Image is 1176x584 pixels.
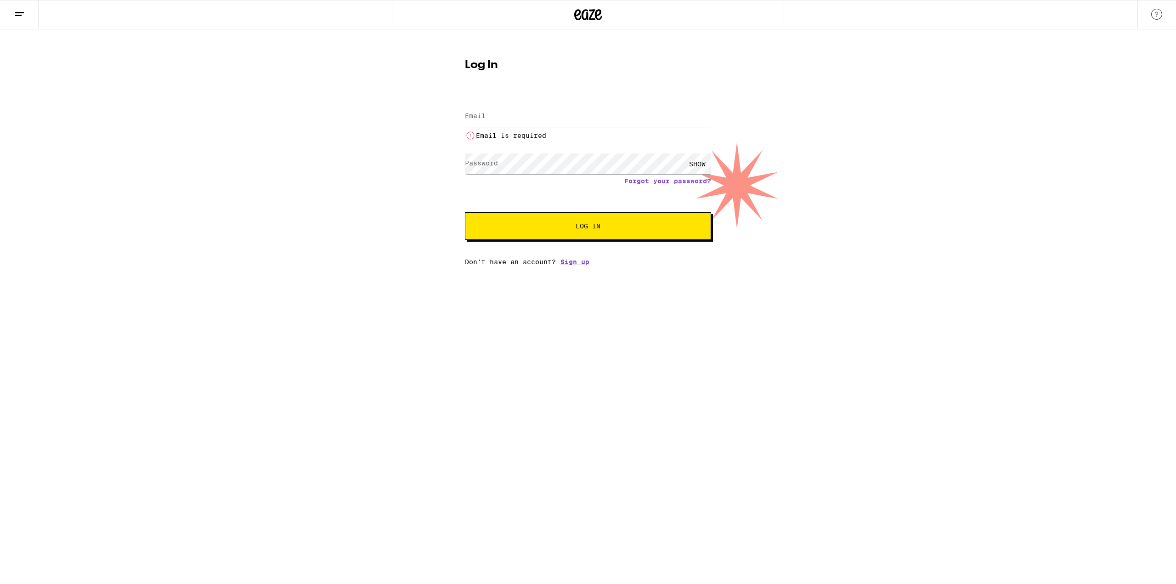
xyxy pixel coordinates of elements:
div: Don't have an account? [465,258,711,266]
a: Forgot your password? [624,177,711,185]
span: Hi. Need any help? [6,6,66,14]
div: SHOW [684,153,711,174]
span: Log In [576,223,600,229]
li: Email is required [465,130,711,141]
label: Email [465,112,486,119]
h1: Log In [465,60,711,71]
label: Password [465,159,498,167]
input: Email [465,106,711,127]
a: Sign up [560,258,589,266]
button: Log In [465,212,711,240]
